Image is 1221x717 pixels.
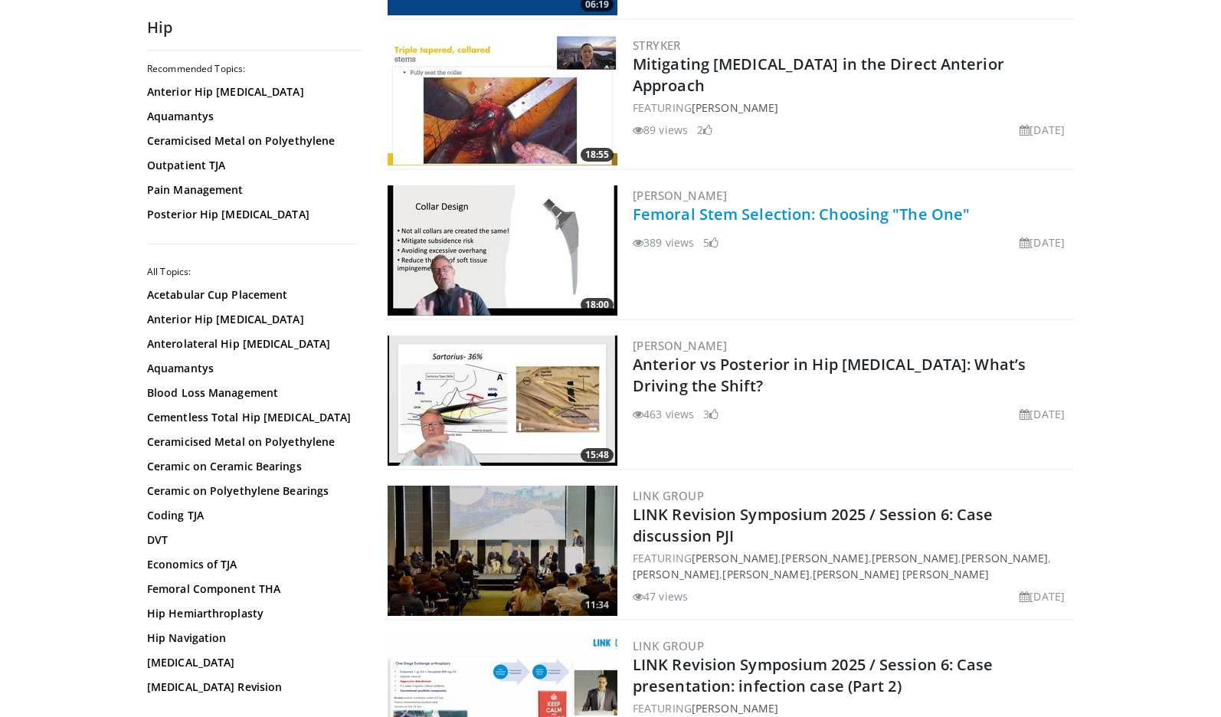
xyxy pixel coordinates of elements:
[633,504,993,546] a: LINK Revision Symposium 2025 / Session 6: Case discussion PJI
[388,35,617,165] img: 6b74bb2b-472e-4d3e-b866-15df13bf8239.300x170_q85_crop-smart_upscale.jpg
[147,63,358,75] h2: Recommended Topics:
[147,483,354,499] a: Ceramic on Polyethylene Bearings
[147,532,354,548] a: DVT
[703,234,719,250] li: 5
[633,354,1026,396] a: Anterior vs Posterior in Hip [MEDICAL_DATA]: What’s Driving the Shift?
[147,655,354,670] a: [MEDICAL_DATA]
[147,606,354,621] a: Hip Hemiarthroplasty
[633,188,727,203] a: [PERSON_NAME]
[147,312,354,327] a: Anterior Hip [MEDICAL_DATA]
[633,234,694,250] li: 389 views
[147,410,354,425] a: Cementless Total Hip [MEDICAL_DATA]
[633,588,688,604] li: 47 views
[697,122,712,138] li: 2
[692,701,778,715] a: [PERSON_NAME]
[147,385,354,401] a: Blood Loss Management
[633,550,1071,582] div: FEATURING , , , , , ,
[1020,234,1065,250] li: [DATE]
[692,100,778,115] a: [PERSON_NAME]
[147,508,354,523] a: Coding TJA
[388,336,617,466] img: 323d8866-7c54-4680-ab53-78bc1e009c77.300x170_q85_crop-smart_upscale.jpg
[633,122,688,138] li: 89 views
[633,38,681,53] a: Stryker
[147,182,354,198] a: Pain Management
[1020,122,1065,138] li: [DATE]
[147,581,354,597] a: Femoral Component THA
[147,630,354,646] a: Hip Navigation
[633,638,704,653] a: LINK Group
[692,551,778,565] a: [PERSON_NAME]
[633,700,1071,716] div: FEATURING
[633,338,727,353] a: [PERSON_NAME]
[1020,406,1065,422] li: [DATE]
[813,567,990,581] a: [PERSON_NAME] [PERSON_NAME]
[872,551,958,565] a: [PERSON_NAME]
[961,551,1048,565] a: [PERSON_NAME]
[147,287,354,303] a: Acetabular Cup Placement
[388,185,617,316] a: 18:00
[633,567,719,581] a: [PERSON_NAME]
[1020,588,1065,604] li: [DATE]
[147,266,358,278] h2: All Topics:
[633,100,1071,116] div: FEATURING
[147,109,354,124] a: Aquamantys
[147,679,354,695] a: [MEDICAL_DATA] Revision
[147,361,354,376] a: Aquamantys
[581,148,614,162] span: 18:55
[581,598,614,612] span: 11:34
[388,486,617,616] a: 11:34
[633,654,993,696] a: LINK Revision Symposium 2025 / Session 6: Case presentation: infection case (Part 2)
[147,18,362,38] h2: Hip
[781,551,868,565] a: [PERSON_NAME]
[581,448,614,462] span: 15:48
[147,84,354,100] a: Anterior Hip [MEDICAL_DATA]
[722,567,809,581] a: [PERSON_NAME]
[147,207,354,222] a: Posterior Hip [MEDICAL_DATA]
[581,298,614,312] span: 18:00
[633,406,694,422] li: 463 views
[633,488,704,503] a: LINK Group
[388,35,617,165] a: 18:55
[633,54,1004,96] a: Mitigating [MEDICAL_DATA] in the Direct Anterior Approach
[388,336,617,466] a: 15:48
[147,158,354,173] a: Outpatient TJA
[703,406,719,422] li: 3
[388,185,617,316] img: e38941b5-ade7-407d-ad44-e377589d1b4e.300x170_q85_crop-smart_upscale.jpg
[147,434,354,450] a: Ceramicised Metal on Polyethylene
[147,336,354,352] a: Anterolateral Hip [MEDICAL_DATA]
[633,204,970,224] a: Femoral Stem Selection: Choosing "The One"
[147,557,354,572] a: Economics of TJA
[147,459,354,474] a: Ceramic on Ceramic Bearings
[147,133,354,149] a: Ceramicised Metal on Polyethylene
[388,486,617,616] img: b10511b6-79e2-46bc-baab-d1274e8fbef4.300x170_q85_crop-smart_upscale.jpg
